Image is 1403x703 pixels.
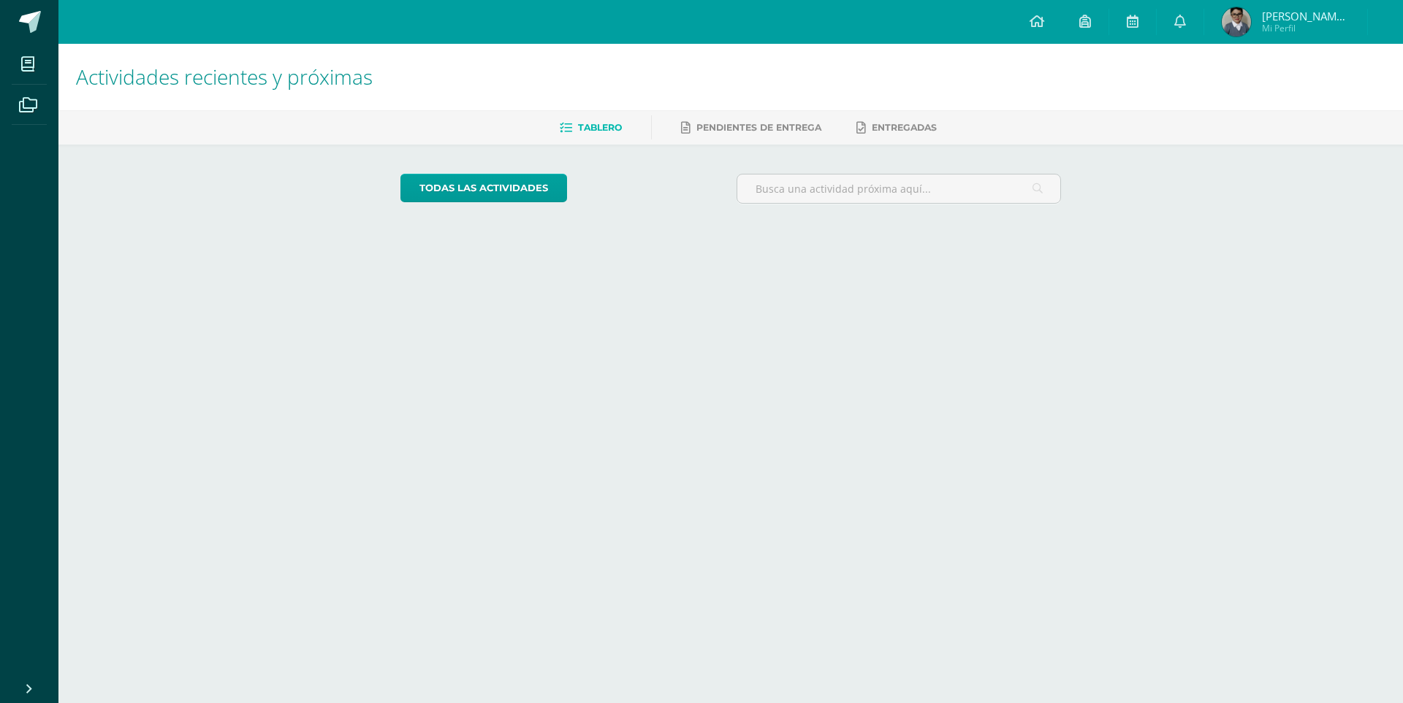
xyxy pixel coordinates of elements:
a: Entregadas [856,116,937,139]
span: Entregadas [872,122,937,133]
span: Actividades recientes y próximas [76,63,373,91]
span: Tablero [578,122,622,133]
input: Busca una actividad próxima aquí... [737,174,1061,203]
a: todas las Actividades [400,174,567,202]
span: Mi Perfil [1262,22,1350,34]
span: [PERSON_NAME] de [PERSON_NAME] [1262,9,1350,23]
img: 0a2fc88354891e037b47c959cf6d87a8.png [1222,7,1251,37]
a: Tablero [560,116,622,139]
a: Pendientes de entrega [681,116,821,139]
span: Pendientes de entrega [696,122,821,133]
